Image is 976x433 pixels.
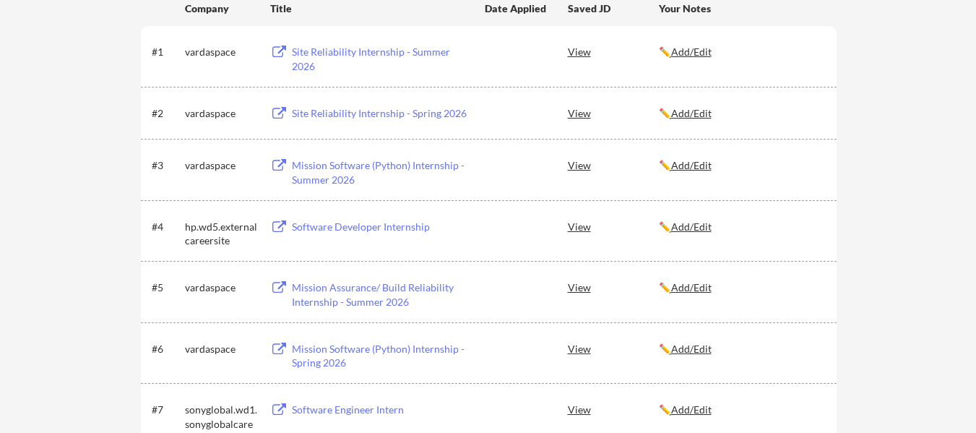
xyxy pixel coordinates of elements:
div: ✏️ [659,158,824,173]
div: #7 [152,403,180,417]
u: Add/Edit [671,403,712,416]
div: #4 [152,220,180,234]
div: vardaspace [185,342,257,356]
u: Add/Edit [671,107,712,119]
div: #1 [152,45,180,59]
div: View [568,213,659,239]
div: Date Applied [485,1,548,16]
div: vardaspace [185,280,257,295]
div: Software Engineer Intern [292,403,471,417]
div: Title [270,1,471,16]
div: Software Developer Internship [292,220,471,234]
div: View [568,396,659,422]
div: ✏️ [659,403,824,417]
div: #6 [152,342,180,356]
div: Mission Software (Python) Internship - Spring 2026 [292,342,471,370]
div: View [568,152,659,178]
div: vardaspace [185,158,257,173]
div: #5 [152,280,180,295]
div: Mission Assurance/ Build Reliability Internship - Summer 2026 [292,280,471,309]
div: ✏️ [659,342,824,356]
div: View [568,38,659,64]
div: ✏️ [659,220,824,234]
div: View [568,274,659,300]
div: View [568,335,659,361]
div: View [568,100,659,126]
div: vardaspace [185,106,257,121]
div: vardaspace [185,45,257,59]
u: Add/Edit [671,343,712,355]
div: Company [185,1,257,16]
u: Add/Edit [671,281,712,293]
div: ✏️ [659,280,824,295]
div: ✏️ [659,45,824,59]
div: #3 [152,158,180,173]
div: Mission Software (Python) Internship - Summer 2026 [292,158,471,187]
div: #2 [152,106,180,121]
div: Your Notes [659,1,824,16]
u: Add/Edit [671,220,712,233]
u: Add/Edit [671,46,712,58]
div: Site Reliability Internship - Spring 2026 [292,106,471,121]
u: Add/Edit [671,159,712,171]
div: ✏️ [659,106,824,121]
div: hp.wd5.externalcareersite [185,220,257,248]
div: Site Reliability Internship - Summer 2026 [292,45,471,73]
